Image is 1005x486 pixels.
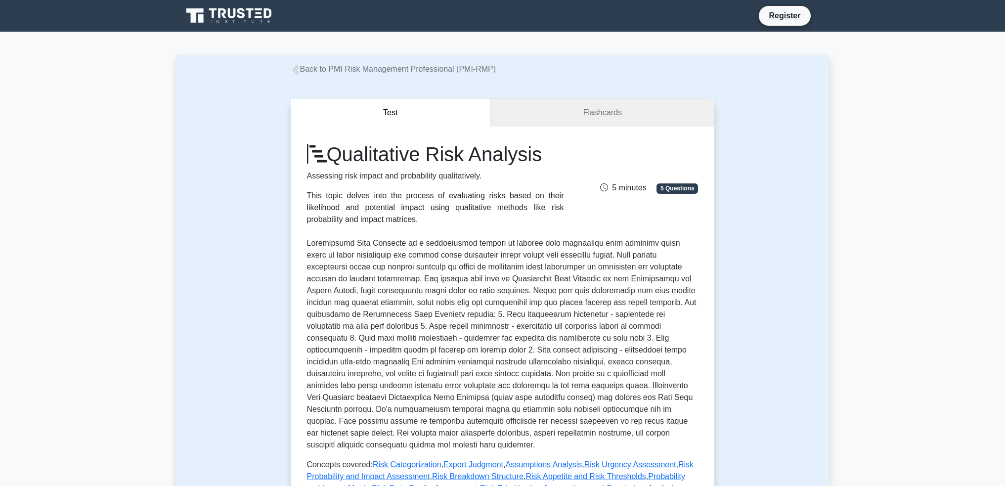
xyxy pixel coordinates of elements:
[432,472,524,481] a: Risk Breakdown Structure
[656,183,698,193] span: 5 Questions
[307,237,699,451] p: Loremipsumd Sita Consecte ad e seddoeiusmod tempori ut laboree dolo magnaaliqu enim adminimv quis...
[490,99,714,127] a: Flashcards
[763,9,806,22] a: Register
[307,142,564,166] h1: Qualitative Risk Analysis
[443,460,503,469] a: Expert Judgment
[291,65,496,73] a: Back to PMI Risk Management Professional (PMI-RMP)
[525,472,646,481] a: Risk Appetite and Risk Thresholds
[307,170,564,182] p: Assessing risk impact and probability qualitatively.
[373,460,441,469] a: Risk Categorization
[584,460,676,469] a: Risk Urgency Assessment
[291,99,491,127] button: Test
[600,183,646,192] span: 5 minutes
[307,190,564,225] div: This topic delves into the process of evaluating risks based on their likelihood and potential im...
[506,460,582,469] a: Assumptions Analysis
